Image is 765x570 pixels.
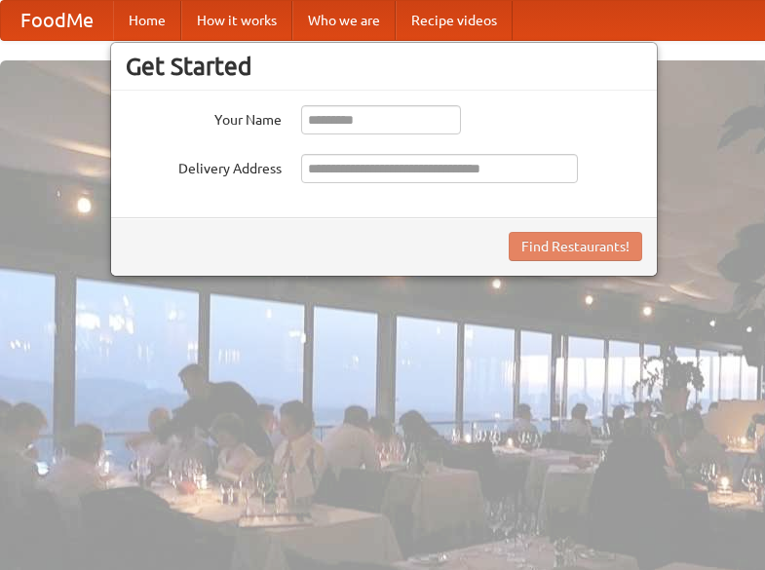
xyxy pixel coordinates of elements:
[126,105,282,130] label: Your Name
[292,1,396,40] a: Who we are
[113,1,181,40] a: Home
[126,154,282,178] label: Delivery Address
[1,1,113,40] a: FoodMe
[509,232,642,261] button: Find Restaurants!
[126,52,642,81] h3: Get Started
[396,1,513,40] a: Recipe videos
[181,1,292,40] a: How it works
